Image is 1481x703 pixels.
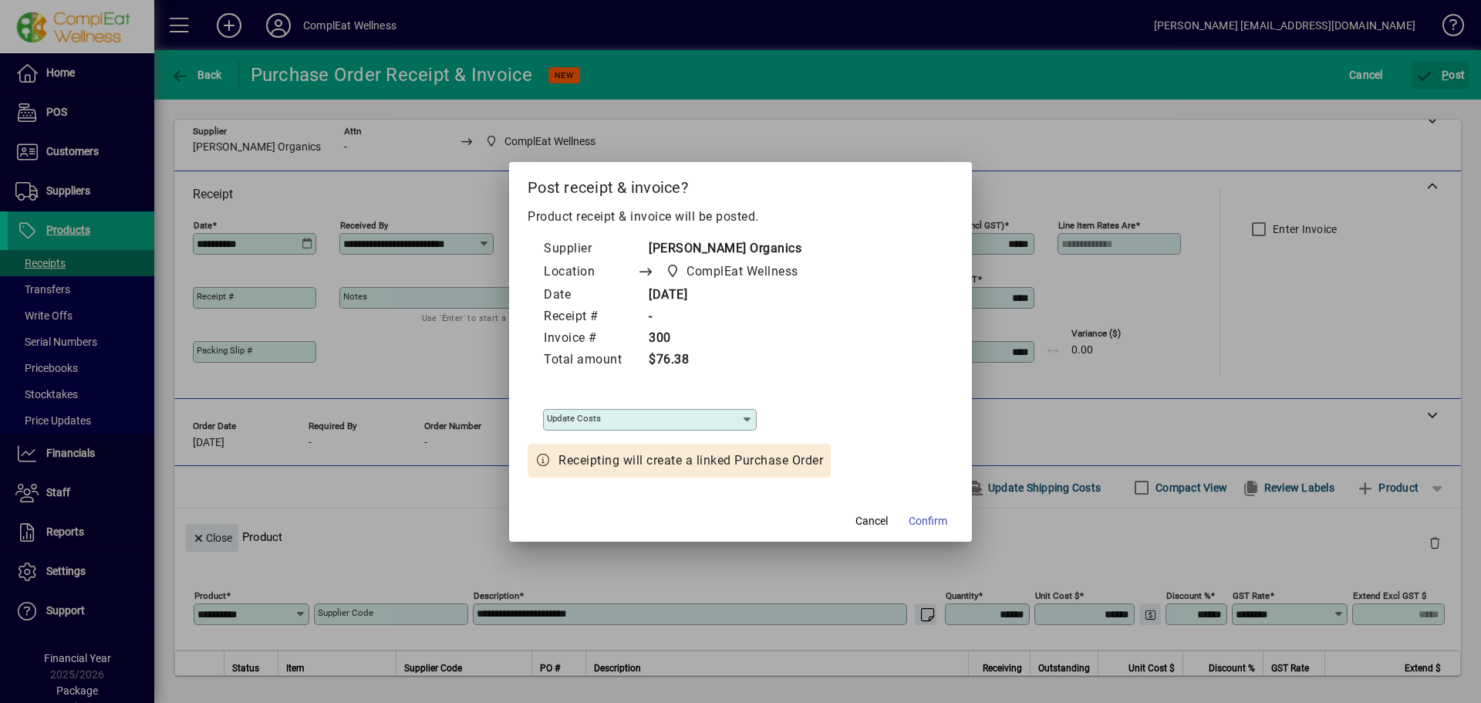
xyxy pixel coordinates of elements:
button: Confirm [902,508,953,536]
td: Invoice # [543,328,637,350]
span: ComplEat Wellness [687,262,798,281]
td: 300 [637,328,828,350]
span: Receipting will create a linked Purchase Order [558,451,823,470]
span: ComplEat Wellness [661,261,805,282]
td: - [637,306,828,328]
td: [DATE] [637,285,828,306]
td: $76.38 [637,350,828,371]
span: Cancel [855,513,888,529]
h2: Post receipt & invoice? [509,162,972,207]
p: Product receipt & invoice will be posted. [528,208,953,226]
td: Total amount [543,350,637,371]
button: Cancel [847,508,896,536]
td: Supplier [543,238,637,260]
mat-label: Update costs [547,413,601,424]
td: Receipt # [543,306,637,328]
td: [PERSON_NAME] Organics [637,238,828,260]
td: Date [543,285,637,306]
span: Confirm [909,513,947,529]
td: Location [543,260,637,285]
